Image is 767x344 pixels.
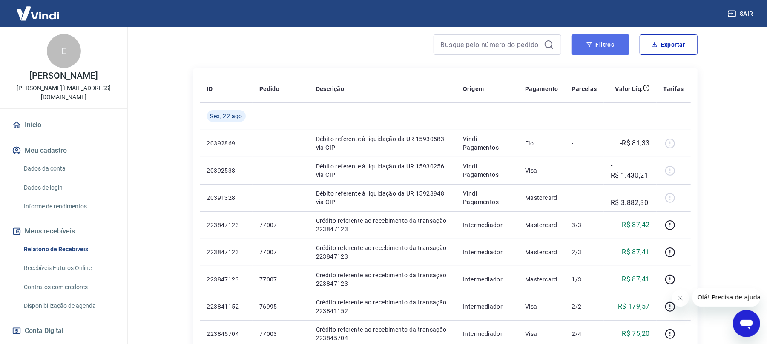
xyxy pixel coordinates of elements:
p: Parcelas [572,85,597,93]
p: 223845704 [207,330,246,338]
p: -R$ 3.882,30 [611,188,650,208]
p: 77007 [259,221,302,229]
button: Filtros [572,34,629,55]
p: Crédito referente ao recebimento da transação 223847123 [316,216,449,233]
button: Meu cadastro [10,141,117,160]
a: Informe de rendimentos [20,198,117,215]
p: 20391328 [207,193,246,202]
p: R$ 87,41 [622,247,649,257]
p: Pagamento [525,85,558,93]
p: R$ 179,57 [618,301,650,312]
iframe: Fechar mensagem [672,290,689,307]
p: R$ 75,20 [622,329,649,339]
p: Visa [525,330,558,338]
p: Tarifas [664,85,684,93]
span: Sex, 22 ago [210,112,242,120]
span: Olá! Precisa de ajuda? [5,6,72,13]
p: 2/3 [572,248,597,256]
p: Valor Líq. [615,85,643,93]
p: 20392869 [207,139,246,148]
p: 3/3 [572,221,597,229]
p: Crédito referente ao recebimento da transação 223841152 [316,298,449,315]
p: 20392538 [207,166,246,175]
button: Meus recebíveis [10,222,117,241]
a: Dados da conta [20,160,117,177]
p: [PERSON_NAME][EMAIL_ADDRESS][DOMAIN_NAME] [7,84,121,102]
p: -R$ 1.430,21 [611,160,650,181]
p: 2/2 [572,302,597,311]
p: 2/4 [572,330,597,338]
p: Crédito referente ao recebimento da transação 223847123 [316,244,449,261]
input: Busque pelo número do pedido [441,38,540,51]
p: 223841152 [207,302,246,311]
button: Conta Digital [10,321,117,340]
p: [PERSON_NAME] [29,71,98,80]
p: Mastercard [525,248,558,256]
p: Visa [525,166,558,175]
p: Débito referente à liquidação da UR 15930256 via CIP [316,162,449,179]
p: Mastercard [525,275,558,284]
p: Intermediador [463,221,511,229]
p: Vindi Pagamentos [463,135,511,152]
a: Início [10,116,117,134]
p: 223847123 [207,221,246,229]
p: Visa [525,302,558,311]
p: Vindi Pagamentos [463,162,511,179]
p: Débito referente à liquidação da UR 15930583 via CIP [316,135,449,152]
button: Sair [726,6,757,22]
p: 1/3 [572,275,597,284]
p: 77003 [259,330,302,338]
p: Intermediador [463,275,511,284]
p: Mastercard [525,193,558,202]
p: -R$ 81,33 [620,138,650,148]
p: 223847123 [207,275,246,284]
img: Vindi [10,0,66,26]
p: R$ 87,41 [622,274,649,284]
iframe: Mensagem da empresa [692,288,760,307]
p: ID [207,85,213,93]
p: - [572,139,597,148]
a: Contratos com credores [20,279,117,296]
iframe: Botão para abrir a janela de mensagens [733,310,760,337]
p: Intermediador [463,302,511,311]
p: 76995 [259,302,302,311]
a: Relatório de Recebíveis [20,241,117,258]
p: Origem [463,85,484,93]
p: Pedido [259,85,279,93]
a: Dados de login [20,179,117,196]
p: Vindi Pagamentos [463,189,511,206]
p: R$ 87,42 [622,220,649,230]
div: E [47,34,81,68]
a: Recebíveis Futuros Online [20,259,117,277]
p: Intermediador [463,248,511,256]
p: Débito referente à liquidação da UR 15928948 via CIP [316,189,449,206]
p: Crédito referente ao recebimento da transação 223845704 [316,325,449,342]
button: Exportar [640,34,698,55]
p: - [572,193,597,202]
p: 77007 [259,275,302,284]
p: Mastercard [525,221,558,229]
p: Intermediador [463,330,511,338]
p: Elo [525,139,558,148]
p: Crédito referente ao recebimento da transação 223847123 [316,271,449,288]
p: Descrição [316,85,345,93]
a: Disponibilização de agenda [20,297,117,315]
p: 223847123 [207,248,246,256]
p: - [572,166,597,175]
p: 77007 [259,248,302,256]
